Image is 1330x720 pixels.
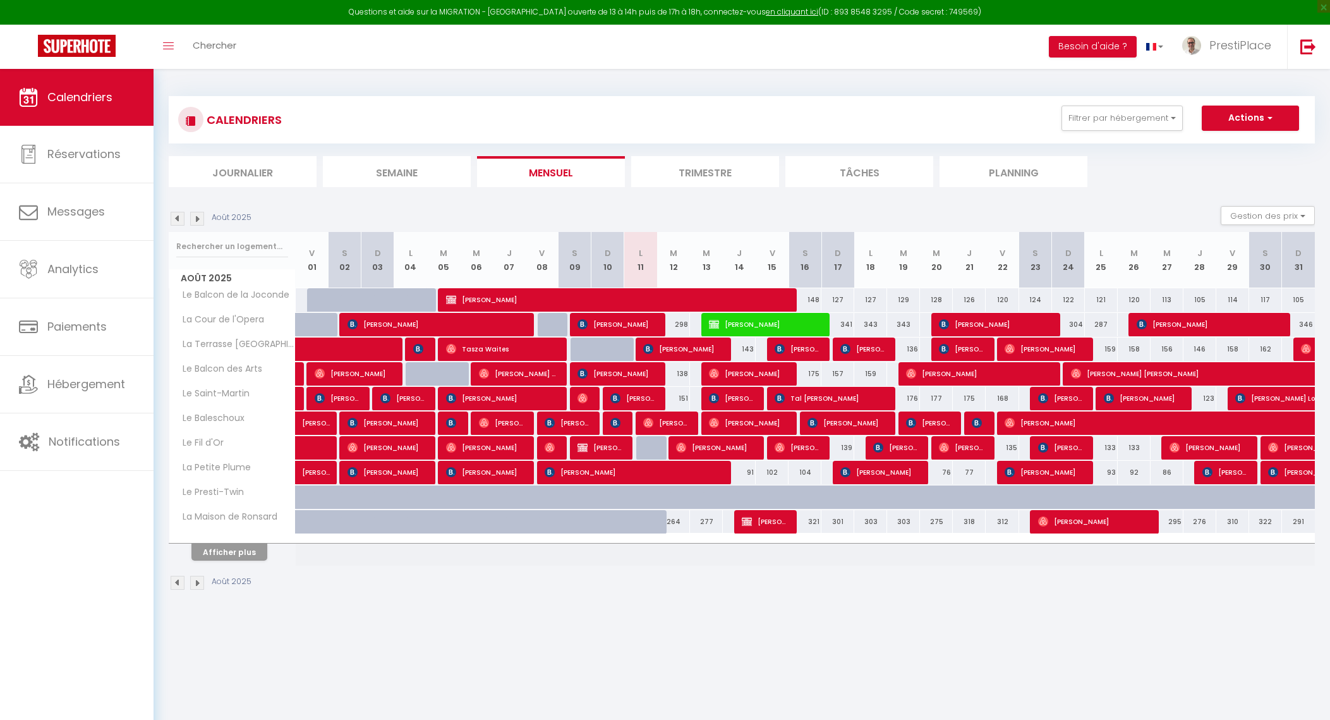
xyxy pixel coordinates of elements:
div: 143 [723,338,756,361]
div: 77 [953,461,986,484]
span: [PERSON_NAME] [610,411,621,435]
abbr: M [1163,247,1171,259]
span: [PERSON_NAME] [577,312,654,336]
li: Journalier [169,156,317,187]
button: Gestion des prix [1221,206,1315,225]
span: [PERSON_NAME] [545,460,720,484]
abbr: S [1032,247,1038,259]
div: 127 [854,288,887,312]
div: 291 [1282,510,1315,534]
span: Août 2025 [169,269,295,288]
th: 19 [887,232,920,288]
div: 93 [1085,461,1118,484]
span: Messages [47,204,105,219]
span: [PERSON_NAME] [1170,436,1246,460]
th: 25 [1085,232,1118,288]
abbr: M [473,247,480,259]
th: 13 [690,232,723,288]
li: Trimestre [631,156,779,187]
abbr: V [539,247,545,259]
span: [PERSON_NAME] [315,362,391,386]
div: 156 [1151,338,1183,361]
li: Planning [940,156,1087,187]
abbr: S [802,247,808,259]
a: ... PrestiPlace [1173,25,1287,69]
div: 343 [854,313,887,336]
span: [PERSON_NAME] [1038,436,1082,460]
abbr: D [835,247,841,259]
span: [PERSON_NAME] [643,337,720,361]
li: Tâches [785,156,933,187]
span: La Terrasse [GEOGRAPHIC_DATA] [171,338,298,351]
th: 05 [427,232,460,288]
span: [PERSON_NAME] [348,312,523,336]
span: La Cour de l'Opera [171,313,267,327]
abbr: M [703,247,710,259]
span: Calendriers [47,89,112,105]
img: Super Booking [38,35,116,57]
span: [PERSON_NAME] [302,405,331,429]
th: 27 [1151,232,1183,288]
div: 114 [1216,288,1249,312]
span: [PERSON_NAME] [315,386,358,410]
a: [PERSON_NAME] [296,412,329,436]
span: Hébergement [47,376,125,392]
th: 21 [953,232,986,288]
div: 138 [657,362,690,386]
th: 26 [1118,232,1151,288]
th: 01 [296,232,329,288]
span: [PERSON_NAME] [348,411,424,435]
span: [PERSON_NAME] [PERSON_NAME] [1071,362,1303,386]
abbr: D [375,247,381,259]
abbr: J [737,247,742,259]
span: [PERSON_NAME] [1038,509,1147,534]
span: Chercher [193,39,236,52]
span: La Petite Plume [171,461,254,475]
div: 148 [789,288,821,312]
abbr: M [440,247,447,259]
a: [PERSON_NAME] [296,362,302,386]
button: Actions [1202,106,1299,131]
abbr: S [1262,247,1268,259]
span: [PERSON_NAME] [972,411,982,435]
span: [PERSON_NAME] [1137,312,1279,336]
div: 177 [920,387,953,410]
div: 120 [986,288,1019,312]
abbr: D [605,247,611,259]
th: 16 [789,232,821,288]
div: 159 [1085,338,1118,361]
abbr: J [1197,247,1202,259]
div: 105 [1282,288,1315,312]
th: 10 [591,232,624,288]
div: 175 [953,387,986,410]
span: Le Presti-Twin [171,485,247,499]
abbr: L [869,247,873,259]
abbr: S [572,247,577,259]
span: [PERSON_NAME] [742,509,785,534]
div: 133 [1118,436,1151,460]
abbr: D [1295,247,1302,259]
th: 06 [460,232,493,288]
div: 176 [887,387,920,410]
span: [PERSON_NAME] [939,337,982,361]
div: 127 [821,288,854,312]
span: [PERSON_NAME] [446,411,457,435]
div: 304 [1052,313,1085,336]
div: 162 [1249,338,1282,361]
div: 104 [789,461,821,484]
div: 157 [821,362,854,386]
div: 158 [1216,338,1249,361]
th: 29 [1216,232,1249,288]
div: 123 [1183,387,1216,410]
span: [PERSON_NAME] [939,312,1048,336]
abbr: J [507,247,512,259]
div: 341 [821,313,854,336]
a: [PERSON_NAME] [296,387,302,411]
div: 91 [723,461,756,484]
span: Paiements [47,319,107,334]
th: 08 [526,232,559,288]
span: [PERSON_NAME] [348,460,424,484]
div: 295 [1151,510,1183,534]
th: 15 [756,232,789,288]
h3: CALENDRIERS [203,106,282,134]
